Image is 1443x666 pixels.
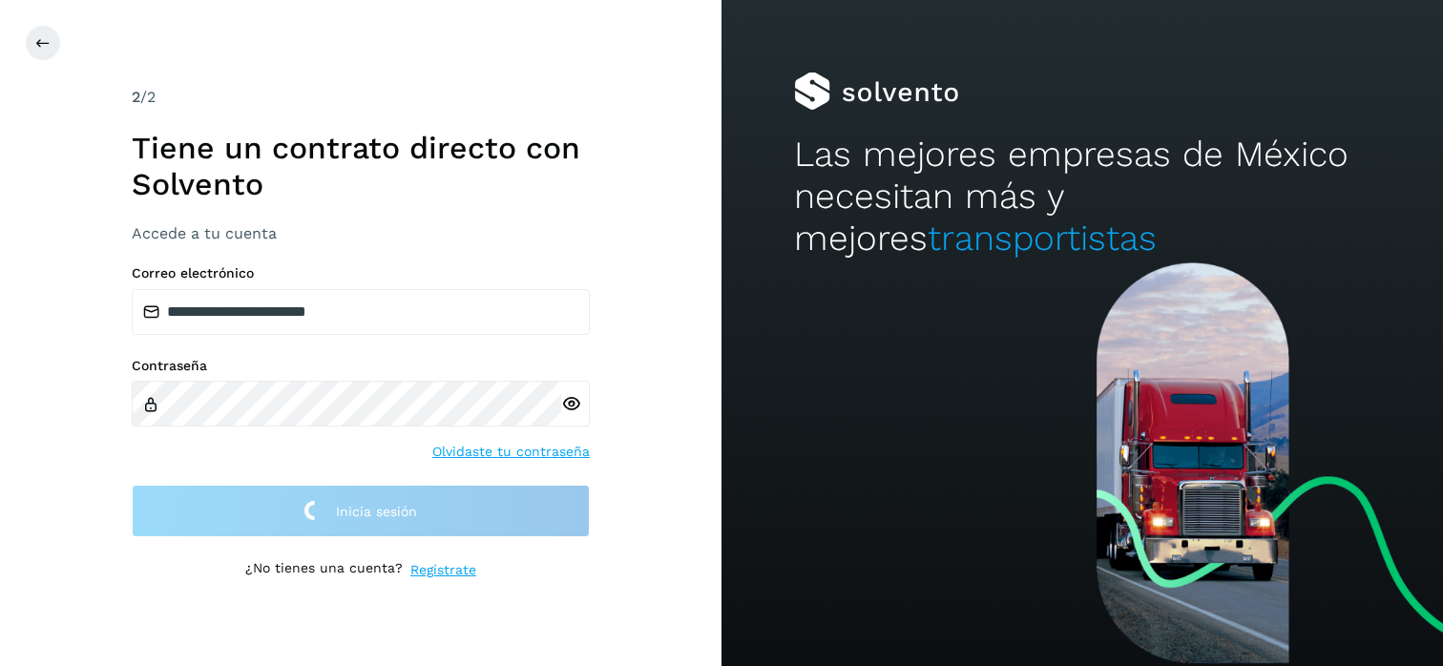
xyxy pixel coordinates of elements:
span: Inicia sesión [336,505,417,518]
a: Olvidaste tu contraseña [432,442,590,462]
p: ¿No tienes una cuenta? [245,560,403,580]
h1: Tiene un contrato directo con Solvento [132,130,590,203]
h3: Accede a tu cuenta [132,224,590,242]
span: 2 [132,88,140,106]
h2: Las mejores empresas de México necesitan más y mejores [794,134,1371,260]
label: Correo electrónico [132,265,590,281]
span: transportistas [928,218,1157,259]
label: Contraseña [132,358,590,374]
a: Regístrate [410,560,476,580]
div: /2 [132,86,590,109]
button: Inicia sesión [132,485,590,537]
